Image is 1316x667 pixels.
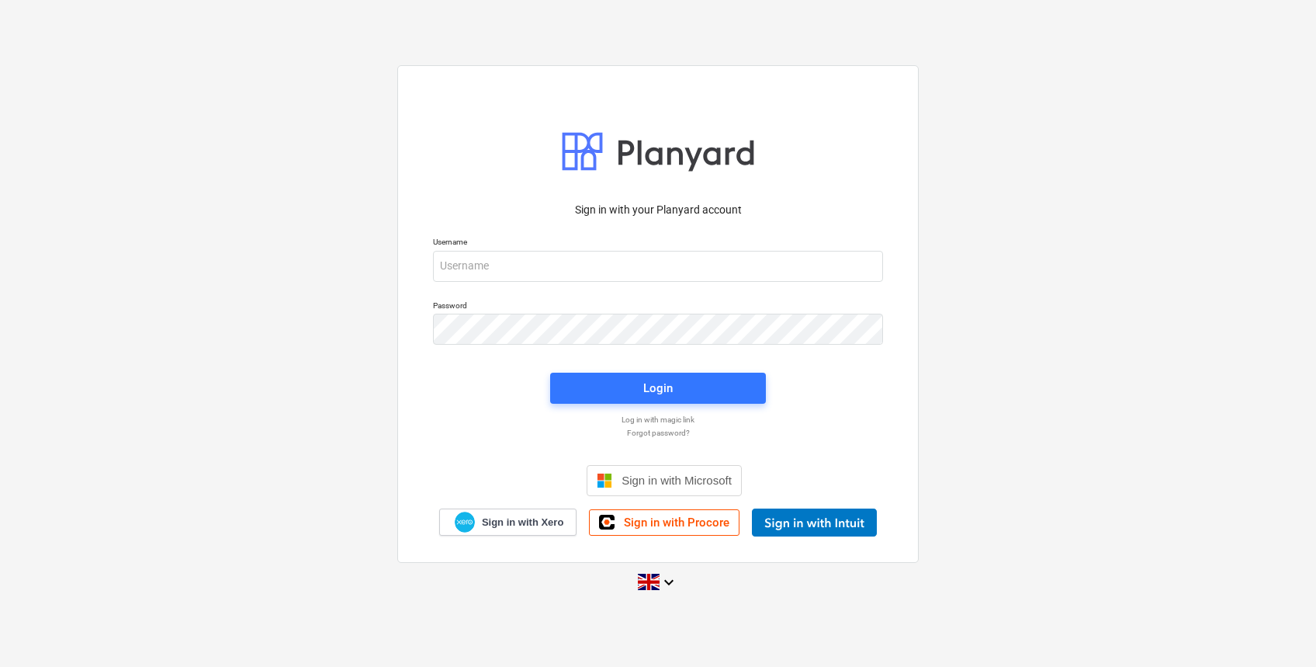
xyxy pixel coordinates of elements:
p: Sign in with your Planyard account [433,202,883,218]
img: Microsoft logo [597,473,612,488]
i: keyboard_arrow_down [660,573,678,592]
div: Login [643,378,673,398]
span: Sign in with Microsoft [622,474,732,487]
a: Log in with magic link [425,415,891,425]
span: Sign in with Xero [482,516,563,530]
a: Sign in with Procore [589,509,739,536]
a: Forgot password? [425,428,891,438]
p: Password [433,300,883,314]
input: Username [433,251,883,282]
p: Username [433,237,883,250]
a: Sign in with Xero [439,509,577,536]
span: Sign in with Procore [624,516,729,530]
button: Login [550,373,766,404]
img: Xero logo [455,512,475,533]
